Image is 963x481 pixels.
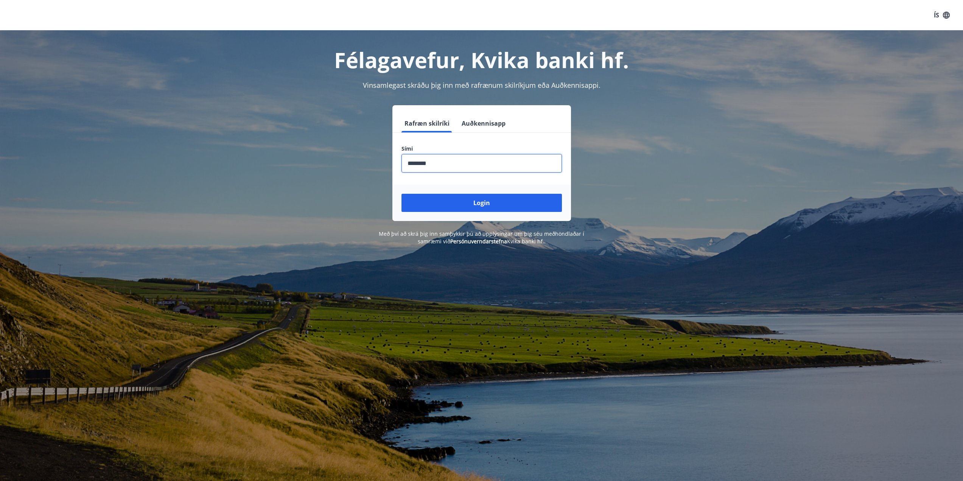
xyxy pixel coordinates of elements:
h1: Félagavefur, Kvika banki hf. [218,45,745,74]
button: Login [401,194,562,212]
button: Rafræn skilríki [401,114,453,132]
label: Sími [401,145,562,153]
button: Auðkennisapp [459,114,509,132]
button: ÍS [930,8,954,22]
span: Með því að skrá þig inn samþykkir þú að upplýsingar um þig séu meðhöndlaðar í samræmi við Kvika b... [379,230,584,245]
span: Vinsamlegast skráðu þig inn með rafrænum skilríkjum eða Auðkennisappi. [363,81,601,90]
a: Persónuverndarstefna [450,238,507,245]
